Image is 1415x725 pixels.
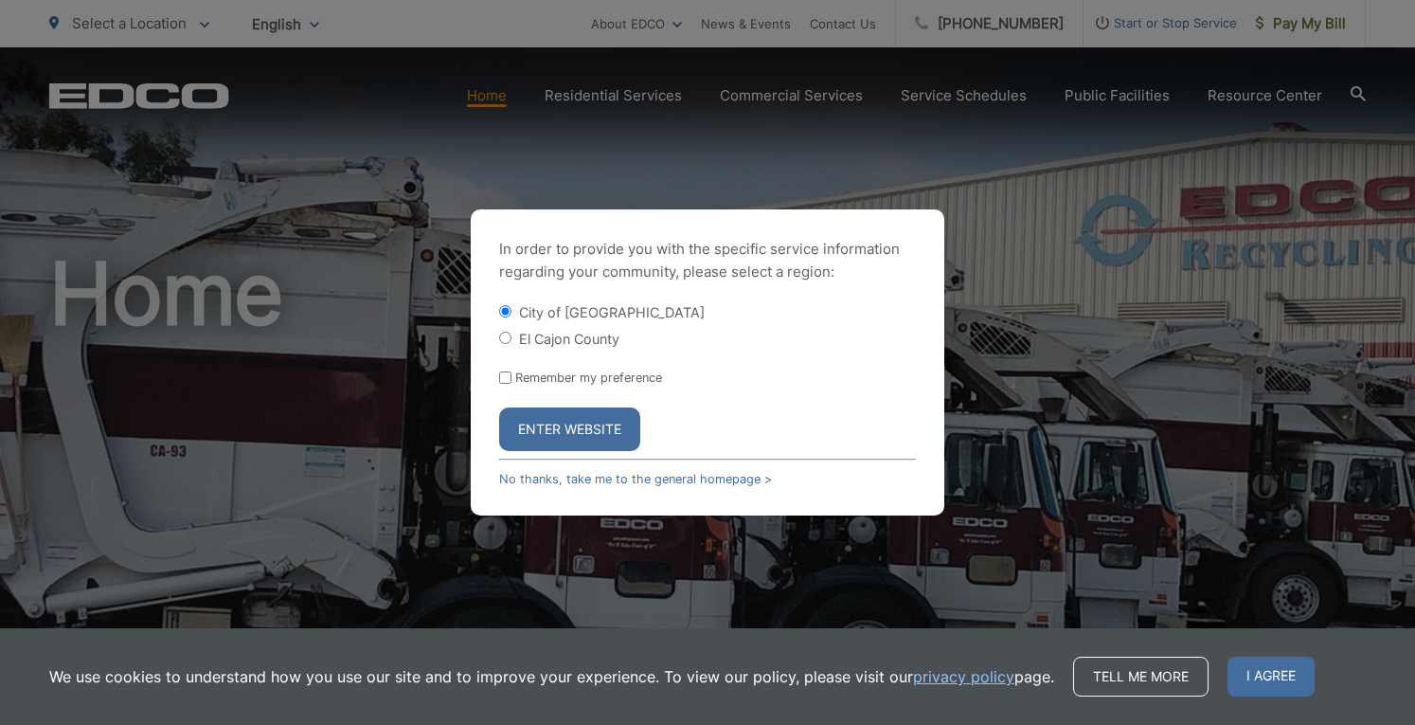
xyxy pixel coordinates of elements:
a: No thanks, take me to the general homepage > [499,472,772,486]
a: Tell me more [1073,657,1209,697]
p: We use cookies to understand how you use our site and to improve your experience. To view our pol... [49,665,1054,688]
label: El Cajon County [519,331,619,347]
a: privacy policy [913,665,1014,688]
label: Remember my preference [515,371,662,385]
p: In order to provide you with the specific service information regarding your community, please se... [499,238,916,283]
span: I agree [1227,657,1315,697]
label: City of [GEOGRAPHIC_DATA] [519,304,705,320]
button: Enter Website [499,408,640,451]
